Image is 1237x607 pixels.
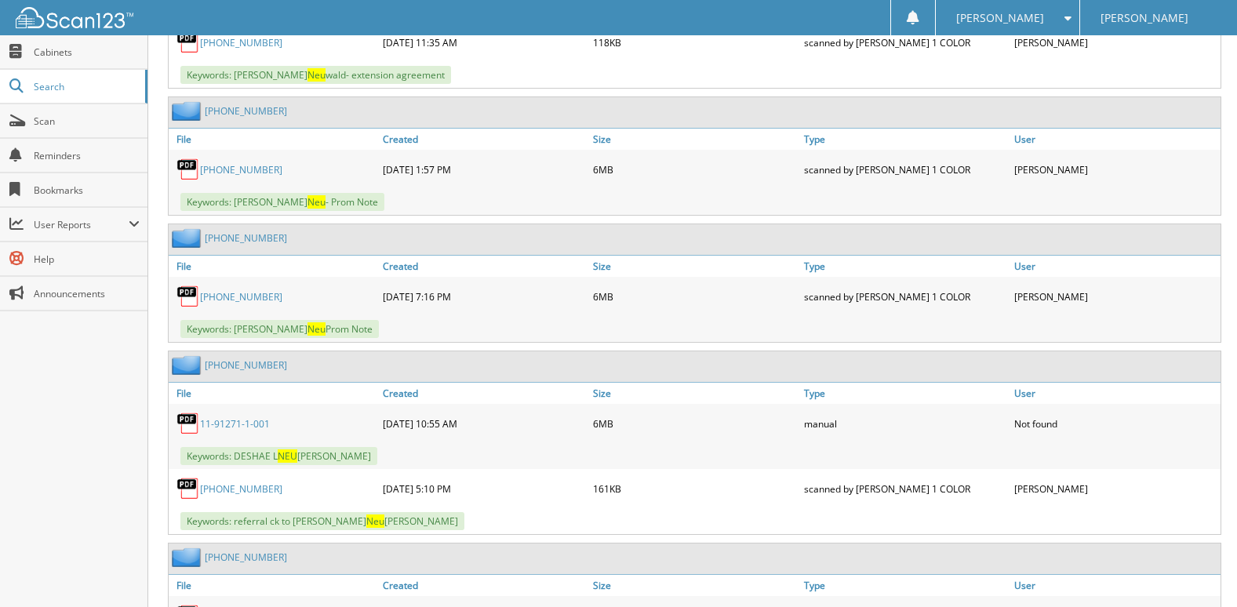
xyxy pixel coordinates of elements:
a: Size [589,383,799,404]
span: Announcements [34,287,140,300]
div: [DATE] 7:16 PM [379,281,589,312]
span: Bookmarks [34,184,140,197]
a: Size [589,256,799,277]
div: Not found [1010,408,1221,439]
div: 6MB [589,154,799,185]
a: Type [800,129,1010,150]
a: File [169,383,379,404]
span: Cabinets [34,45,140,59]
div: [DATE] 5:10 PM [379,473,589,504]
span: Neu [307,322,326,336]
div: [PERSON_NAME] [1010,154,1221,185]
a: [PHONE_NUMBER] [200,482,282,496]
div: [DATE] 1:57 PM [379,154,589,185]
a: Size [589,129,799,150]
div: 6MB [589,281,799,312]
a: Type [800,383,1010,404]
span: Neu [307,195,326,209]
div: 6MB [589,408,799,439]
a: User [1010,575,1221,596]
a: File [169,129,379,150]
a: File [169,575,379,596]
a: Created [379,256,589,277]
span: NEU [278,449,297,463]
iframe: Chat Widget [1159,532,1237,607]
img: PDF.png [176,412,200,435]
span: Keywords: [PERSON_NAME] Prom Note [180,320,379,338]
img: PDF.png [176,285,200,308]
div: [DATE] 10:55 AM [379,408,589,439]
a: 11-91271-1-001 [200,417,270,431]
div: scanned by [PERSON_NAME] 1 COLOR [800,281,1010,312]
a: [PHONE_NUMBER] [200,163,282,176]
img: folder2.png [172,547,205,567]
span: Keywords: DESHAE L [PERSON_NAME] [180,447,377,465]
a: Created [379,383,589,404]
span: Keywords: referral ck to [PERSON_NAME] [PERSON_NAME] [180,512,464,530]
a: User [1010,256,1221,277]
span: Search [34,80,137,93]
div: scanned by [PERSON_NAME] 1 COLOR [800,154,1010,185]
div: scanned by [PERSON_NAME] 1 COLOR [800,473,1010,504]
span: Scan [34,114,140,128]
a: [PHONE_NUMBER] [205,104,287,118]
a: [PHONE_NUMBER] [205,231,287,245]
div: 118KB [589,27,799,58]
span: Reminders [34,149,140,162]
img: folder2.png [172,355,205,375]
img: PDF.png [176,31,200,54]
a: User [1010,129,1221,150]
span: Keywords: [PERSON_NAME] wald- extension agreement [180,66,451,84]
a: [PHONE_NUMBER] [205,551,287,564]
img: PDF.png [176,158,200,181]
span: Neu [307,68,326,82]
a: [PHONE_NUMBER] [200,290,282,303]
img: scan123-logo-white.svg [16,7,133,28]
span: [PERSON_NAME] [956,13,1044,23]
div: [DATE] 11:35 AM [379,27,589,58]
div: scanned by [PERSON_NAME] 1 COLOR [800,27,1010,58]
a: [PHONE_NUMBER] [205,358,287,372]
div: manual [800,408,1010,439]
span: Help [34,253,140,266]
span: Keywords: [PERSON_NAME] - Prom Note [180,193,384,211]
div: [PERSON_NAME] [1010,473,1221,504]
a: Size [589,575,799,596]
a: Created [379,129,589,150]
span: Neu [366,514,384,528]
span: User Reports [34,218,129,231]
div: [PERSON_NAME] [1010,27,1221,58]
div: [PERSON_NAME] [1010,281,1221,312]
a: Type [800,575,1010,596]
a: Type [800,256,1010,277]
img: folder2.png [172,228,205,248]
a: File [169,256,379,277]
img: folder2.png [172,101,205,121]
div: 161KB [589,473,799,504]
img: PDF.png [176,477,200,500]
span: [PERSON_NAME] [1101,13,1188,23]
a: Created [379,575,589,596]
a: User [1010,383,1221,404]
a: [PHONE_NUMBER] [200,36,282,49]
